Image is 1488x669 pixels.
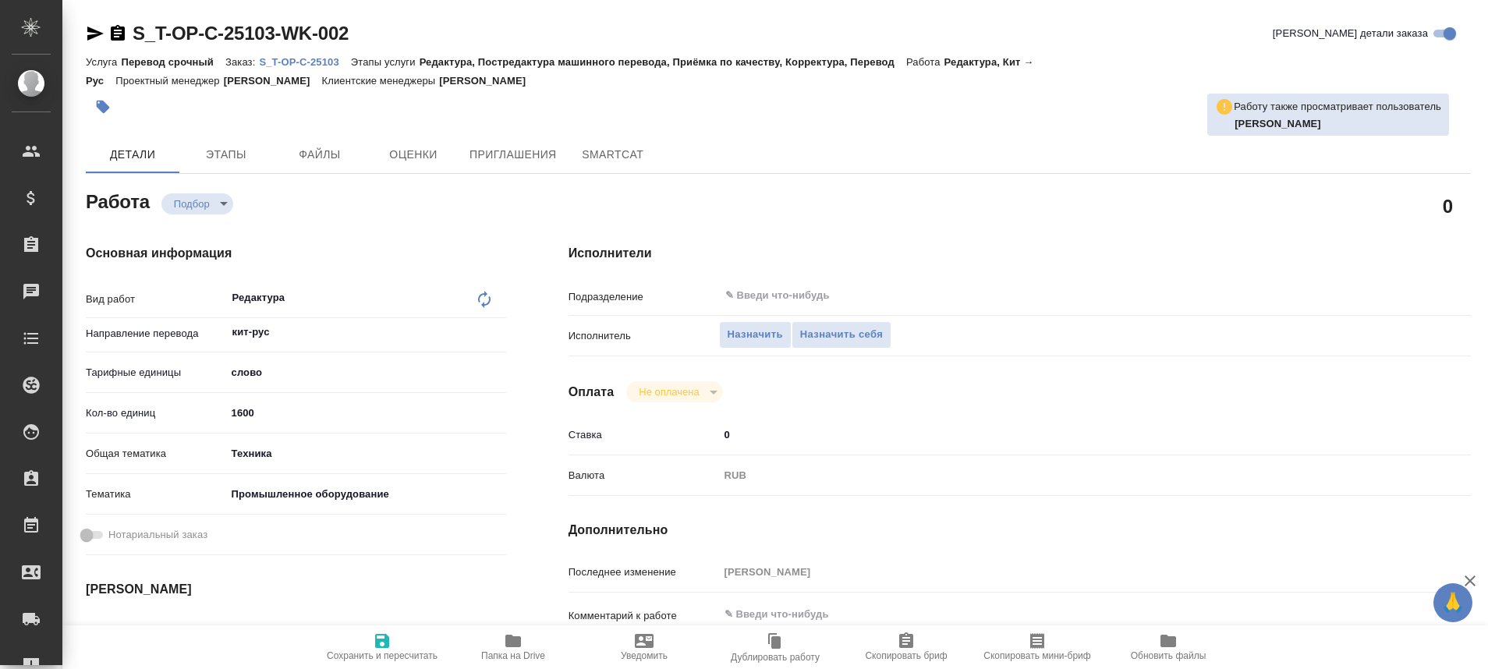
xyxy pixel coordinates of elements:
[108,527,207,543] span: Нотариальный заказ
[569,427,719,443] p: Ставка
[121,56,225,68] p: Перевод срочный
[95,145,170,165] span: Детали
[719,462,1396,489] div: RUB
[1103,625,1234,669] button: Обновить файлы
[1440,586,1466,619] span: 🙏
[983,650,1090,661] span: Скопировать мини-бриф
[498,331,501,334] button: Open
[1387,294,1391,297] button: Open
[169,197,214,211] button: Подбор
[226,441,506,467] div: Техника
[225,56,259,68] p: Заказ:
[86,186,150,214] h2: Работа
[86,624,226,639] p: Дата начала работ
[108,24,127,43] button: Скопировать ссылку
[569,328,719,344] p: Исполнитель
[469,145,557,165] span: Приглашения
[626,381,722,402] div: Подбор
[1273,26,1428,41] span: [PERSON_NAME] детали заказа
[317,625,448,669] button: Сохранить и пересчитать
[115,75,223,87] p: Проектный менеджер
[1235,118,1321,129] b: [PERSON_NAME]
[634,385,703,398] button: Не оплачена
[1234,99,1441,115] p: Работу также просматривает пользователь
[86,24,105,43] button: Скопировать ссылку для ЯМессенджера
[1433,583,1472,622] button: 🙏
[322,75,440,87] p: Клиентские менеджеры
[226,402,506,424] input: ✎ Введи что-нибудь
[376,145,451,165] span: Оценки
[226,620,363,642] input: ✎ Введи что-нибудь
[841,625,972,669] button: Скопировать бриф
[86,326,226,342] p: Направление перевода
[569,244,1471,263] h4: Исполнители
[327,650,438,661] span: Сохранить и пересчитать
[86,405,226,421] p: Кол-во единиц
[719,423,1396,446] input: ✎ Введи что-нибудь
[569,383,615,402] h4: Оплата
[86,244,506,263] h4: Основная информация
[226,359,506,386] div: слово
[161,193,233,214] div: Подбор
[865,650,947,661] span: Скопировать бриф
[792,321,891,349] button: Назначить себя
[1235,116,1441,132] p: Журавлева Александра
[724,286,1339,305] input: ✎ Введи что-нибудь
[569,565,719,580] p: Последнее изменение
[481,650,545,661] span: Папка на Drive
[719,561,1396,583] input: Пустое поле
[133,23,349,44] a: S_T-OP-C-25103-WK-002
[579,625,710,669] button: Уведомить
[710,625,841,669] button: Дублировать работу
[224,75,322,87] p: [PERSON_NAME]
[189,145,264,165] span: Этапы
[621,650,668,661] span: Уведомить
[259,55,350,68] a: S_T-OP-C-25103
[728,326,783,344] span: Назначить
[226,481,506,508] div: Промышленное оборудование
[569,468,719,483] p: Валюта
[86,446,226,462] p: Общая тематика
[439,75,537,87] p: [PERSON_NAME]
[1131,650,1206,661] span: Обновить файлы
[569,521,1471,540] h4: Дополнительно
[86,580,506,599] h4: [PERSON_NAME]
[731,652,820,663] span: Дублировать работу
[86,90,120,124] button: Добавить тэг
[86,487,226,502] p: Тематика
[448,625,579,669] button: Папка на Drive
[972,625,1103,669] button: Скопировать мини-бриф
[906,56,944,68] p: Работа
[86,292,226,307] p: Вид работ
[569,608,719,624] p: Комментарий к работе
[569,289,719,305] p: Подразделение
[1443,193,1453,219] h2: 0
[719,321,792,349] button: Назначить
[259,56,350,68] p: S_T-OP-C-25103
[351,56,420,68] p: Этапы услуги
[420,56,906,68] p: Редактура, Постредактура машинного перевода, Приёмка по качеству, Корректура, Перевод
[86,365,226,381] p: Тарифные единицы
[800,326,883,344] span: Назначить себя
[86,56,121,68] p: Услуга
[282,145,357,165] span: Файлы
[576,145,650,165] span: SmartCat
